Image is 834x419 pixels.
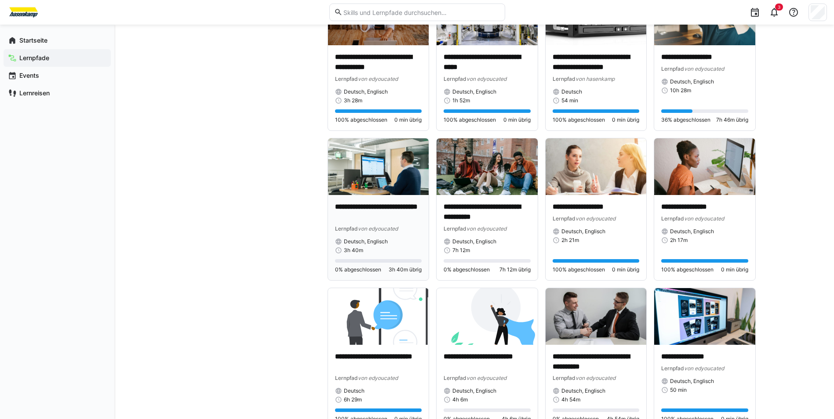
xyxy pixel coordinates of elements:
[344,88,388,95] span: Deutsch, Englisch
[553,116,605,123] span: 100% abgeschlossen
[499,266,531,273] span: 7h 12m übrig
[670,228,714,235] span: Deutsch, Englisch
[452,396,468,403] span: 4h 6m
[503,116,531,123] span: 0 min übrig
[670,237,688,244] span: 2h 17m
[452,88,496,95] span: Deutsch, Englisch
[721,266,748,273] span: 0 min übrig
[575,215,615,222] span: von edyoucated
[452,387,496,394] span: Deutsch, Englisch
[654,138,755,195] img: image
[344,97,362,104] span: 3h 28m
[328,288,429,345] img: image
[716,116,748,123] span: 7h 46m übrig
[335,375,358,381] span: Lernpfad
[389,266,422,273] span: 3h 40m übrig
[335,116,387,123] span: 100% abgeschlossen
[661,365,684,372] span: Lernpfad
[344,238,388,245] span: Deutsch, Englisch
[575,375,615,381] span: von edyoucated
[335,266,381,273] span: 0% abgeschlossen
[342,8,500,16] input: Skills und Lernpfade durchsuchen…
[561,97,578,104] span: 54 min
[561,387,605,394] span: Deutsch, Englisch
[444,225,466,232] span: Lernpfad
[661,65,684,72] span: Lernpfad
[553,266,605,273] span: 100% abgeschlossen
[452,97,470,104] span: 1h 52m
[612,116,639,123] span: 0 min übrig
[661,116,710,123] span: 36% abgeschlossen
[466,76,506,82] span: von edyoucated
[670,78,714,85] span: Deutsch, Englisch
[344,396,362,403] span: 6h 29m
[670,87,691,94] span: 10h 28m
[654,288,755,345] img: image
[778,4,780,10] span: 3
[358,225,398,232] span: von edyoucated
[553,76,575,82] span: Lernpfad
[612,266,639,273] span: 0 min übrig
[546,138,647,195] img: image
[466,225,506,232] span: von edyoucated
[670,386,687,394] span: 50 min
[444,375,466,381] span: Lernpfad
[452,247,470,254] span: 7h 12m
[444,266,490,273] span: 0% abgeschlossen
[335,76,358,82] span: Lernpfad
[561,237,579,244] span: 2h 21m
[335,225,358,232] span: Lernpfad
[684,65,724,72] span: von edyoucated
[553,375,575,381] span: Lernpfad
[670,378,714,385] span: Deutsch, Englisch
[661,215,684,222] span: Lernpfad
[452,238,496,245] span: Deutsch, Englisch
[344,247,363,254] span: 3h 40m
[553,215,575,222] span: Lernpfad
[561,228,605,235] span: Deutsch, Englisch
[358,375,398,381] span: von edyoucated
[437,138,538,195] img: image
[344,387,364,394] span: Deutsch
[561,396,580,403] span: 4h 54m
[444,116,496,123] span: 100% abgeschlossen
[358,76,398,82] span: von edyoucated
[466,375,506,381] span: von edyoucated
[684,365,724,372] span: von edyoucated
[444,76,466,82] span: Lernpfad
[661,266,714,273] span: 100% abgeschlossen
[546,288,647,345] img: image
[561,88,582,95] span: Deutsch
[394,116,422,123] span: 0 min übrig
[437,288,538,345] img: image
[328,138,429,195] img: image
[684,215,724,222] span: von edyoucated
[575,76,615,82] span: von hasenkamp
